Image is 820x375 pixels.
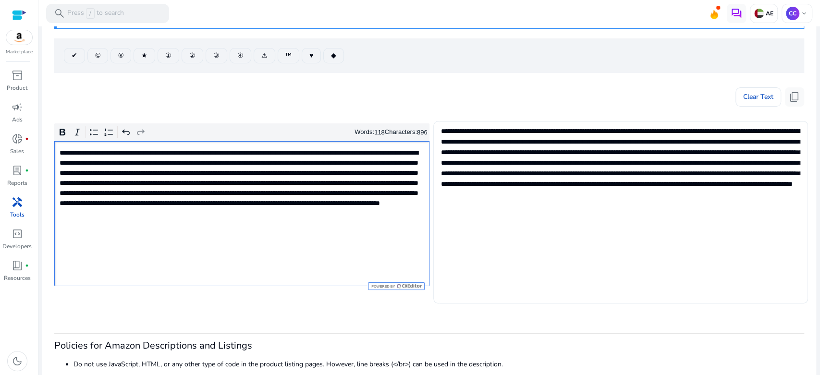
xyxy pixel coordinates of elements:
img: amazon.svg [6,30,32,45]
span: ✔ [72,50,77,60]
div: Rich Text Editor. Editing area: main. Press Alt+0 for help. [54,141,429,286]
p: Product [7,84,27,92]
button: ④ [230,48,251,63]
span: ★ [141,50,147,60]
span: donut_small [12,133,23,145]
span: © [95,50,100,60]
span: book_4 [12,260,23,271]
p: Tools [10,210,24,219]
button: ② [182,48,203,63]
span: fiber_manual_record [25,137,29,141]
button: ✔ [64,48,85,63]
span: Powered by [370,284,395,289]
p: Ads [12,115,23,124]
span: ③ [213,50,220,60]
label: 118 [374,129,385,136]
div: Words: Characters: [355,126,428,138]
span: ② [189,50,196,60]
button: content_copy [785,87,804,107]
span: lab_profile [12,165,23,176]
span: ® [118,50,123,60]
span: code_blocks [12,228,23,240]
span: / [86,8,95,19]
button: ™ [278,48,299,63]
span: ④ [237,50,244,60]
p: Reports [7,179,27,187]
span: inventory_2 [12,70,23,81]
label: 896 [417,129,428,136]
span: fiber_manual_record [25,264,29,267]
button: ⚠ [254,48,275,63]
p: Sales [10,147,24,156]
span: Clear Text [743,87,773,107]
button: ① [158,48,179,63]
span: campaign [12,101,23,113]
li: Do not use JavaScript, HTML, or any other type of code in the product listing pages. However, lin... [73,359,804,369]
p: Press to search [67,8,124,19]
button: ③ [206,48,227,63]
button: ★ [134,48,155,63]
span: ① [165,50,171,60]
h3: Policies for Amazon Descriptions and Listings [54,340,804,351]
span: ◆ [331,50,336,60]
span: handyman [12,196,23,208]
span: dark_mode [12,355,23,367]
span: ♥ [309,50,313,60]
button: Clear Text [735,87,781,107]
span: ⚠ [261,50,268,60]
p: Developers [2,242,32,251]
div: Editor toolbar [54,123,429,142]
button: ◆ [323,48,344,63]
button: ® [110,48,131,63]
p: Resources [4,274,31,282]
button: ♥ [302,48,321,63]
span: search [54,8,65,19]
span: content_copy [789,91,800,103]
p: Marketplace [6,48,33,56]
span: fiber_manual_record [25,169,29,172]
span: ™ [285,50,292,60]
button: © [87,48,108,63]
